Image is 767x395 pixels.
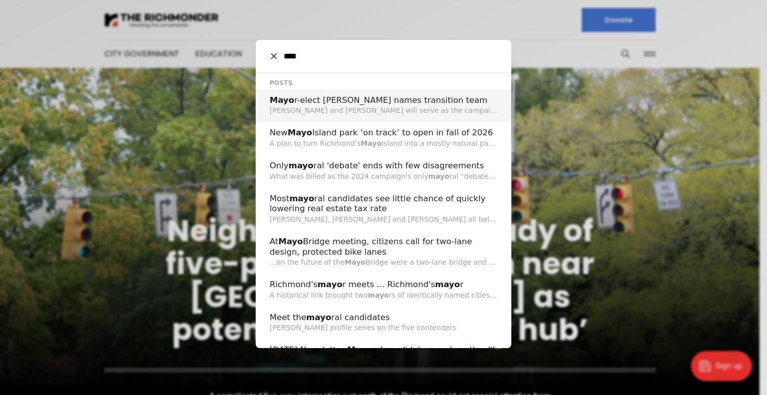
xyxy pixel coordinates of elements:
span: mayo [428,172,449,180]
span: Mayo [270,95,294,105]
p: What was billed as the 2024 campaign's only ral "debate" brought little in the way of fireworks. [270,171,497,182]
span: mayo [306,313,331,322]
span: Mayo [361,139,382,147]
span: mayo [289,161,314,170]
p: [PERSON_NAME] profile series on the five contenders [270,323,497,333]
span: mayo [435,280,460,289]
h2: Richmond's r meets ... Richmond's r [270,280,497,290]
span: Mayo [345,258,366,266]
h1: Posts [270,78,497,87]
h2: r-elect [PERSON_NAME] names transition team [270,95,497,106]
h2: Meet the ral candidates [270,313,497,323]
h2: New Island park ‘on track’ to open in fall of 2026 [270,128,497,138]
h2: [DATE] Newsletter: ral candidates say how they’ll fix City [PERSON_NAME] service problems [270,345,497,366]
span: Mayo [288,128,312,137]
p: A historical link brought two rs of identically named cities together [DATE]. [270,290,497,301]
h2: Most ral candidates see little chance of quickly lowering real estate tax rate [270,194,497,214]
span: mayo [368,291,389,299]
span: mayo [318,280,343,289]
span: mayo [289,194,314,203]
h2: Only ral 'debate' ends with few disagreements [270,161,497,171]
span: Mayo [348,345,372,355]
p: [PERSON_NAME], [PERSON_NAME] and [PERSON_NAME] all believe the rate should stay where it is, whil... [270,214,497,225]
p: [PERSON_NAME] and [PERSON_NAME] will serve as the campaign co-chairs. [270,105,497,116]
span: Mayo [278,237,303,246]
p: A plan to turn Richmond’s Island into a mostly natural park is still on schedule to be completed ... [270,138,497,149]
p: ...on the future of the Bridge were a two-lane bridge and a protected bike lane. [270,257,497,268]
h2: At Bridge meeting, citizens call for two-lane design, protected bike lanes [270,237,497,257]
